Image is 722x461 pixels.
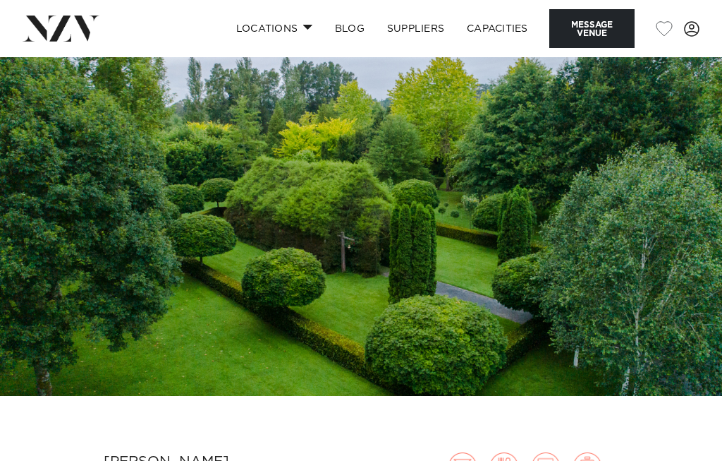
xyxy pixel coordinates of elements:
[549,9,635,48] button: Message Venue
[23,16,99,41] img: nzv-logo.png
[225,13,324,44] a: Locations
[324,13,376,44] a: BLOG
[455,13,539,44] a: Capacities
[376,13,455,44] a: SUPPLIERS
